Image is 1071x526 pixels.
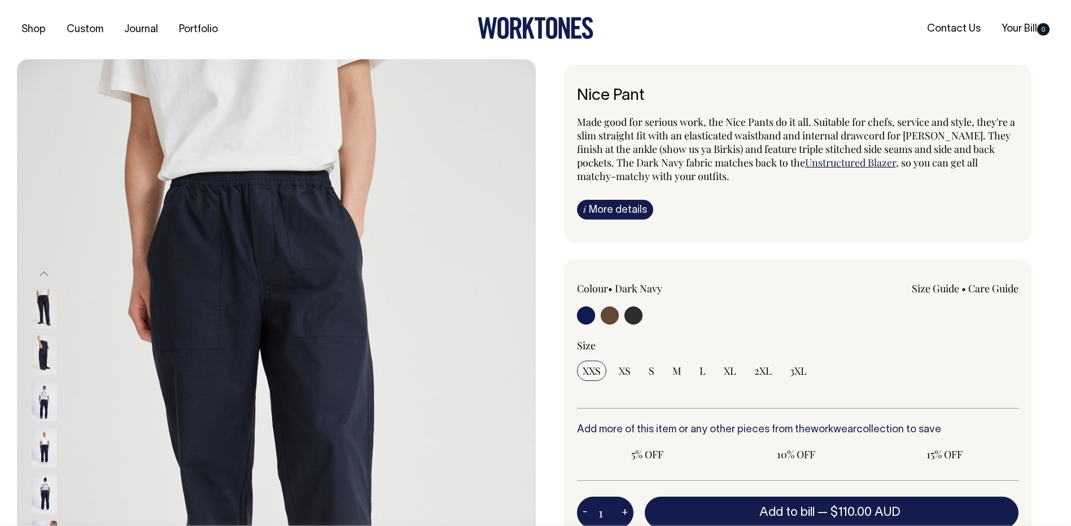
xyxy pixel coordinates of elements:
[577,200,653,220] a: iMore details
[619,364,631,378] span: XS
[805,156,896,169] a: Unstructured Blazer
[718,361,742,381] input: XL
[608,282,613,295] span: •
[784,361,812,381] input: 3XL
[613,361,636,381] input: XS
[36,261,53,286] button: Previous
[577,115,1015,169] span: Made good for serious work, the Nice Pants do it all. Suitable for chefs, service and style, they...
[649,364,654,378] span: S
[583,203,586,215] span: i
[790,364,807,378] span: 3XL
[759,507,815,518] span: Add to bill
[667,361,687,381] input: M
[672,364,681,378] span: M
[577,156,978,183] span: , so you can get all matchy-matchy with your outfits.
[879,448,1009,461] span: 15% OFF
[912,282,959,295] a: Size Guide
[32,475,57,514] img: dark-navy
[830,507,900,518] span: $110.00 AUD
[577,444,719,464] input: 5% OFF
[754,364,772,378] span: 2XL
[583,364,601,378] span: XXS
[694,361,711,381] input: L
[577,502,593,524] button: -
[997,20,1054,38] a: Your Bill0
[32,382,57,422] img: dark-navy
[32,290,57,329] img: dark-navy
[577,87,1019,105] h6: Nice Pant
[749,361,777,381] input: 2XL
[32,336,57,375] img: dark-navy
[577,339,1019,352] div: Size
[725,444,867,464] input: 10% OFF
[873,444,1015,464] input: 15% OFF
[700,364,706,378] span: L
[577,282,754,295] div: Colour
[32,428,57,468] img: dark-navy
[577,424,1019,436] h6: Add more of this item or any other pieces from the collection to save
[174,20,222,39] a: Portfolio
[1037,23,1050,36] span: 0
[731,448,861,461] span: 10% OFF
[961,282,966,295] span: •
[968,282,1018,295] a: Care Guide
[616,502,633,524] button: +
[17,20,50,39] a: Shop
[615,282,662,295] label: Dark Navy
[923,20,985,38] a: Contact Us
[577,361,606,381] input: XXS
[62,20,108,39] a: Custom
[120,20,163,39] a: Journal
[643,361,660,381] input: S
[811,425,856,435] a: workwear
[818,507,903,518] span: —
[724,364,736,378] span: XL
[583,448,713,461] span: 5% OFF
